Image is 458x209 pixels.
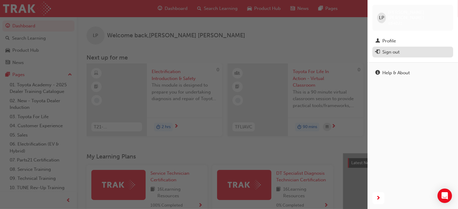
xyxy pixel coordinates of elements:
span: exit-icon [375,50,380,55]
span: info-icon [375,70,380,76]
div: Profile [382,38,396,45]
div: Open Intercom Messenger [437,189,452,203]
div: Sign out [382,49,400,56]
a: Help & About [372,67,453,78]
a: Profile [372,35,453,47]
div: Help & About [382,69,410,76]
button: Sign out [372,47,453,58]
span: 654021 [388,21,403,26]
span: [PERSON_NAME] [PERSON_NAME] [388,10,448,20]
span: next-icon [376,195,381,202]
span: man-icon [375,38,380,44]
span: LP [379,14,384,21]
